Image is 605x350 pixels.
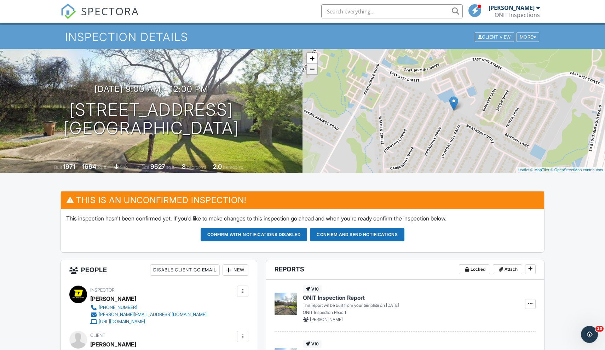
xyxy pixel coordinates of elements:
[150,264,220,276] div: Disable Client CC Email
[97,165,107,170] span: sq. ft.
[90,304,207,311] a: [PHONE_NUMBER]
[65,31,540,43] h1: Inspection Details
[182,163,186,170] div: 3
[82,163,96,170] div: 1664
[530,168,549,172] a: © MapTiler
[61,260,257,280] h3: People
[63,163,75,170] div: 1971
[120,165,128,170] span: slab
[187,165,206,170] span: bedrooms
[99,312,207,317] div: [PERSON_NAME][EMAIL_ADDRESS][DOMAIN_NAME]
[310,228,404,241] button: Confirm and send notifications
[90,318,207,325] a: [URL][DOMAIN_NAME]
[516,167,605,173] div: |
[64,101,239,138] h1: [STREET_ADDRESS] [GEOGRAPHIC_DATA]
[81,4,139,18] span: SPECTORA
[223,264,248,276] div: New
[90,311,207,318] a: [PERSON_NAME][EMAIL_ADDRESS][DOMAIN_NAME]
[321,4,463,18] input: Search everything...
[99,305,137,310] div: [PHONE_NUMBER]
[150,163,165,170] div: 9527
[90,293,136,304] div: [PERSON_NAME]
[201,228,307,241] button: Confirm with notifications disabled
[213,163,222,170] div: 2.0
[90,333,105,338] span: Client
[474,34,516,39] a: Client View
[518,168,529,172] a: Leaflet
[90,287,115,293] span: Inspector
[307,64,317,74] a: Zoom out
[94,84,208,94] h3: [DATE] 9:00 am - 12:00 pm
[517,32,540,42] div: More
[166,165,175,170] span: sq.ft.
[495,11,540,18] div: ONIT Inspections
[489,4,535,11] div: [PERSON_NAME]
[90,339,136,350] div: [PERSON_NAME]
[60,4,76,19] img: The Best Home Inspection Software - Spectora
[551,168,603,172] a: © OpenStreetMap contributors
[99,319,145,325] div: [URL][DOMAIN_NAME]
[66,214,539,222] p: This inspection hasn't been confirmed yet. If you'd like to make changes to this inspection go ah...
[475,32,514,42] div: Client View
[61,191,544,209] h3: This is an Unconfirmed Inspection!
[581,326,598,343] iframe: Intercom live chat
[134,165,149,170] span: Lot Size
[223,165,243,170] span: bathrooms
[595,326,604,332] span: 10
[307,53,317,64] a: Zoom in
[54,165,62,170] span: Built
[60,10,139,24] a: SPECTORA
